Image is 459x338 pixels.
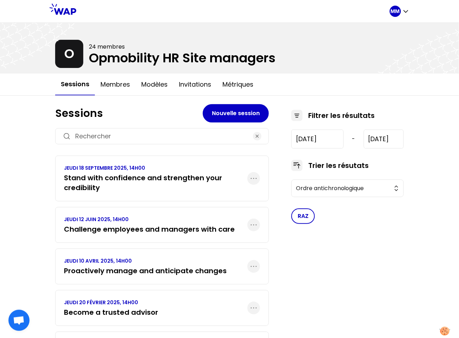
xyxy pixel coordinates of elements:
a: JEUDI 18 SEPTEMBRE 2025, 14H00Stand with confidence and strengthen your credibility [64,164,247,193]
button: Nouvelle session [203,104,269,123]
a: JEUDI 10 AVRIL 2025, 14H00Proactively manage and anticipate changes [64,257,227,276]
input: YYYY-M-D [364,130,404,149]
span: - [352,135,355,143]
button: MM [390,6,409,17]
button: Membres [95,74,136,95]
p: JEUDI 18 SEPTEMBRE 2025, 14H00 [64,164,247,171]
h3: Filtrer les résultats [308,111,375,120]
p: JEUDI 20 FÉVRIER 2025, 14H00 [64,299,158,306]
h3: Stand with confidence and strengthen your credibility [64,173,247,193]
p: MM [391,8,400,15]
button: Modèles [136,74,173,95]
p: JEUDI 12 JUIN 2025, 14H00 [64,216,235,223]
a: JEUDI 20 FÉVRIER 2025, 14H00Become a trusted advisor [64,299,158,317]
h1: Sessions [55,107,203,120]
a: JEUDI 12 JUIN 2025, 14H00Challenge employees and managers with care [64,216,235,234]
span: Ordre antichronologique [296,184,389,193]
button: Sessions [55,74,95,95]
button: Invitations [173,74,217,95]
button: Ordre antichronologique [291,180,404,197]
h3: Proactively manage and anticipate changes [64,266,227,276]
p: JEUDI 10 AVRIL 2025, 14H00 [64,257,227,264]
input: YYYY-M-D [291,130,344,149]
input: Rechercher [75,131,249,141]
button: Métriques [217,74,259,95]
h3: Become a trusted advisor [64,307,158,317]
h3: Trier les résutats [308,161,369,170]
button: RAZ [291,208,315,224]
div: Ouvrir le chat [8,310,30,331]
h3: Challenge employees and managers with care [64,224,235,234]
